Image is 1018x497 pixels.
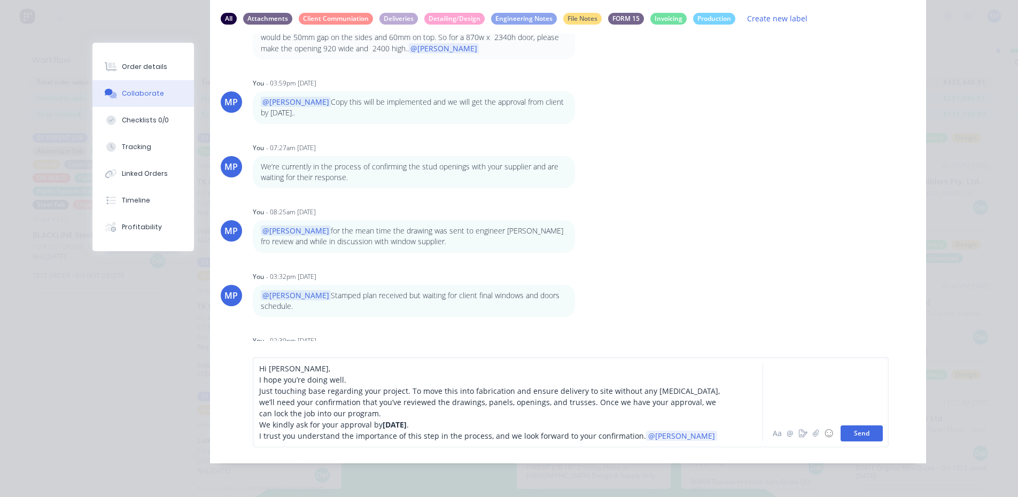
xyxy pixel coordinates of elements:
div: File Notes [563,13,602,25]
div: All [221,13,237,25]
div: Collaborate [122,89,164,98]
span: @[PERSON_NAME] [648,431,715,441]
div: Client Communiation [299,13,373,25]
div: - 03:59pm [DATE] [266,79,316,88]
div: Attachments [243,13,292,25]
div: MP [224,289,238,302]
div: Detailing/Design [424,13,485,25]
div: Timeline [122,196,150,205]
span: We kindly ask for your approval by [259,420,383,430]
span: I hope you’re doing well. [259,375,346,385]
div: You [253,272,264,282]
div: Engineering Notes [491,13,557,25]
span: I trust you understand the importance of this step in the process, and we look forward to your co... [259,431,646,441]
div: MP [224,224,238,237]
button: @ [784,427,797,440]
button: Linked Orders [92,160,194,187]
button: Checklists 0/0 [92,107,194,134]
button: ☺ [822,427,835,440]
div: Invoicing [650,13,687,25]
button: Send [841,425,883,441]
span: Just touching base regarding your project. To move this into fabrication and ensure delivery to s... [259,386,722,418]
div: Production [693,13,735,25]
div: MP [224,96,238,108]
button: Create new label [742,11,813,26]
div: - 07:27am [DATE] [266,143,316,153]
span: @[PERSON_NAME] [261,97,331,107]
div: You [253,207,264,217]
p: Stamped plan received but waiting for client final windows and doors schedule. [261,290,567,312]
div: FORM 15 [608,13,644,25]
button: Tracking [92,134,194,160]
button: Collaborate [92,80,194,107]
div: Profitability [122,222,162,232]
button: Aa [771,427,784,440]
p: We’re currently in the process of confirming the stud openings with your supplier and are waiting... [261,161,567,183]
div: - 08:25am [DATE] [266,207,316,217]
div: Deliveries [379,13,418,25]
div: You [253,143,264,153]
span: @[PERSON_NAME] [261,226,331,236]
button: Order details [92,53,194,80]
div: Checklists 0/0 [122,115,169,125]
p: for the mean time the drawing was sent to engineer [PERSON_NAME] fro review and while in discussi... [261,226,567,247]
div: MP [224,160,238,173]
div: Order details [122,62,167,72]
span: . [407,420,409,430]
div: You [253,336,264,346]
div: Tracking [122,142,151,152]
div: - 03:32pm [DATE] [266,272,316,282]
p: Copy this will be implemented and we will get the approval from client by [DATE].. [261,97,567,119]
div: - 02:39pm [DATE] [266,336,316,346]
button: Profitability [92,214,194,240]
span: @[PERSON_NAME] [409,43,479,53]
span: [DATE] [383,420,407,430]
div: You [253,79,264,88]
span: @[PERSON_NAME] [261,290,331,300]
button: Timeline [92,187,194,214]
span: Hi [PERSON_NAME], [259,363,330,374]
div: Linked Orders [122,169,168,178]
